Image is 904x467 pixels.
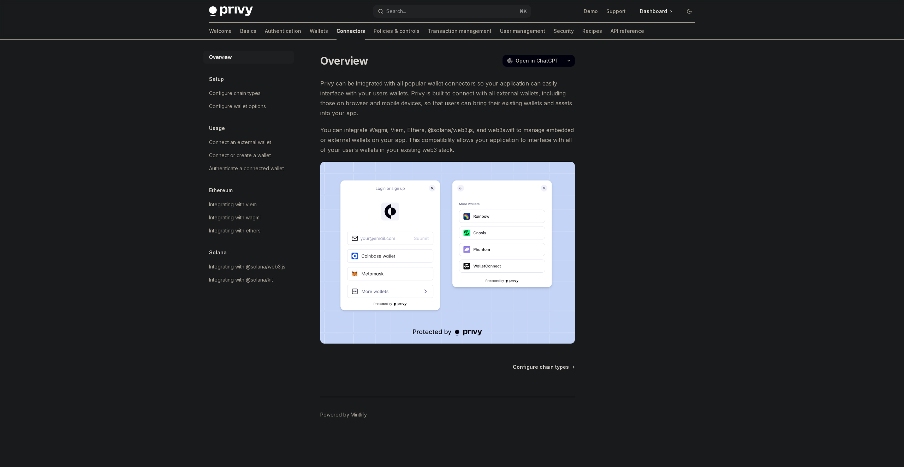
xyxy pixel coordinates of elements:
div: Integrating with ethers [209,226,261,235]
a: Authentication [265,23,301,40]
h5: Ethereum [209,186,233,195]
a: Authenticate a connected wallet [203,162,294,175]
a: Demo [584,8,598,15]
span: Open in ChatGPT [516,57,559,64]
a: Overview [203,51,294,64]
a: Configure chain types [203,87,294,100]
a: Dashboard [634,6,678,17]
a: Integrating with @solana/web3.js [203,260,294,273]
a: Connect or create a wallet [203,149,294,162]
button: Open search [373,5,531,18]
a: Connect an external wallet [203,136,294,149]
span: Privy can be integrated with all popular wallet connectors so your application can easily interfa... [320,78,575,118]
button: Toggle dark mode [684,6,695,17]
a: User management [500,23,545,40]
div: Integrating with @solana/kit [209,276,273,284]
a: API reference [611,23,644,40]
div: Integrating with wagmi [209,213,261,222]
div: Connect an external wallet [209,138,271,147]
div: Configure chain types [209,89,261,97]
a: Policies & controls [374,23,420,40]
a: Recipes [582,23,602,40]
div: Connect or create a wallet [209,151,271,160]
a: Transaction management [428,23,492,40]
a: Wallets [310,23,328,40]
span: You can integrate Wagmi, Viem, Ethers, @solana/web3.js, and web3swift to manage embedded or exter... [320,125,575,155]
div: Configure wallet options [209,102,266,111]
div: Integrating with @solana/web3.js [209,262,285,271]
h1: Overview [320,54,368,67]
a: Integrating with viem [203,198,294,211]
span: Dashboard [640,8,667,15]
a: Powered by Mintlify [320,411,367,418]
h5: Solana [209,248,227,257]
a: Connectors [337,23,365,40]
a: Configure wallet options [203,100,294,113]
img: dark logo [209,6,253,16]
a: Configure chain types [513,363,574,371]
a: Integrating with @solana/kit [203,273,294,286]
img: Connectors3 [320,162,575,344]
button: Open in ChatGPT [502,55,563,67]
div: Search... [386,7,406,16]
div: Integrating with viem [209,200,257,209]
span: ⌘ K [519,8,527,14]
a: Integrating with ethers [203,224,294,237]
a: Welcome [209,23,232,40]
a: Integrating with wagmi [203,211,294,224]
h5: Setup [209,75,224,83]
a: Basics [240,23,256,40]
h5: Usage [209,124,225,132]
div: Authenticate a connected wallet [209,164,284,173]
span: Configure chain types [513,363,569,371]
a: Support [606,8,626,15]
a: Security [554,23,574,40]
div: Overview [209,53,232,61]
